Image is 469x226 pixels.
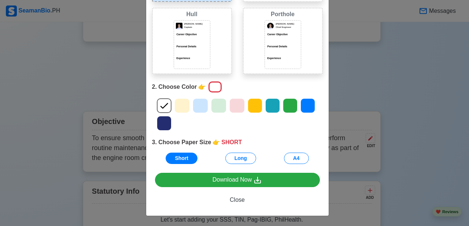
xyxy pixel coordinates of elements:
[267,45,299,49] div: Personal Details
[245,10,321,19] div: Porthole
[267,56,299,61] div: Experience
[276,22,299,26] p: [PERSON_NAME]
[155,193,320,207] button: Close
[198,83,206,91] span: point
[213,138,220,147] span: point
[176,56,208,61] p: Experience
[213,175,262,185] div: Download Now
[184,26,208,29] p: Captain
[225,153,256,164] button: Long
[155,173,320,187] a: Download Now
[230,197,245,203] span: Close
[154,10,230,19] div: Hull
[152,138,323,147] div: 3. Choose Paper Size
[284,153,309,164] button: A4
[176,33,208,37] p: Career Objective
[176,45,208,49] p: Personal Details
[221,138,242,147] span: SHORT
[152,80,323,94] div: 2. Choose Color
[276,26,299,29] p: Chief Engineer
[184,22,208,26] p: [PERSON_NAME]
[166,153,197,164] button: Short
[267,33,299,37] div: Career Objective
